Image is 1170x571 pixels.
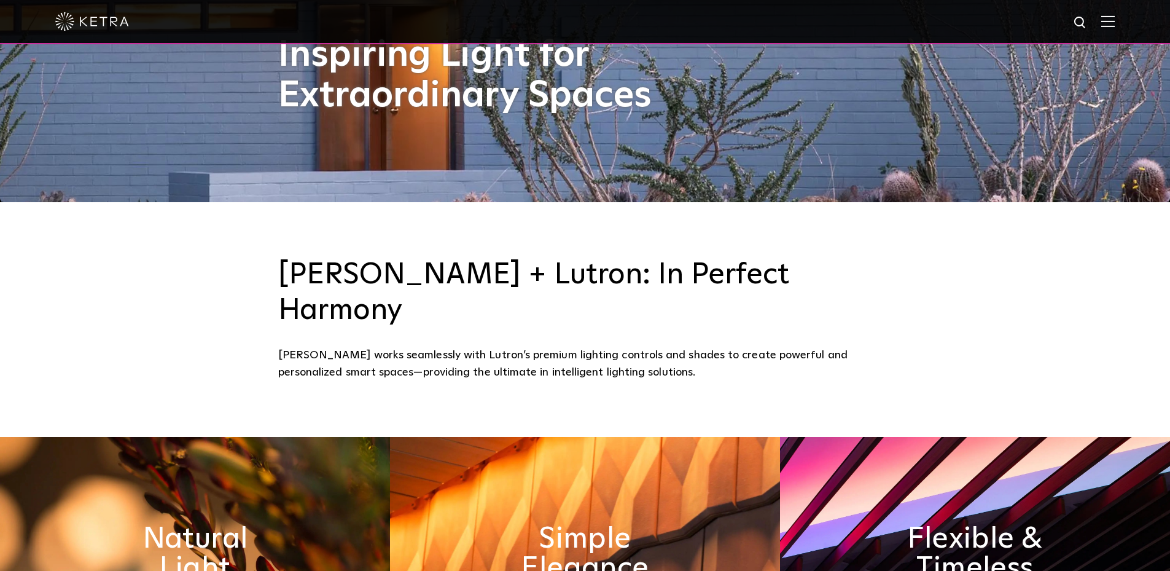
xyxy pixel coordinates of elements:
[1101,15,1115,27] img: Hamburger%20Nav.svg
[278,347,892,382] div: [PERSON_NAME] works seamlessly with Lutron’s premium lighting controls and shades to create power...
[1073,15,1088,31] img: search icon
[278,35,677,116] h1: Inspiring Light for Extraordinary Spaces
[55,12,129,31] img: ketra-logo-2019-white
[278,258,892,328] h3: [PERSON_NAME] + Lutron: In Perfect Harmony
